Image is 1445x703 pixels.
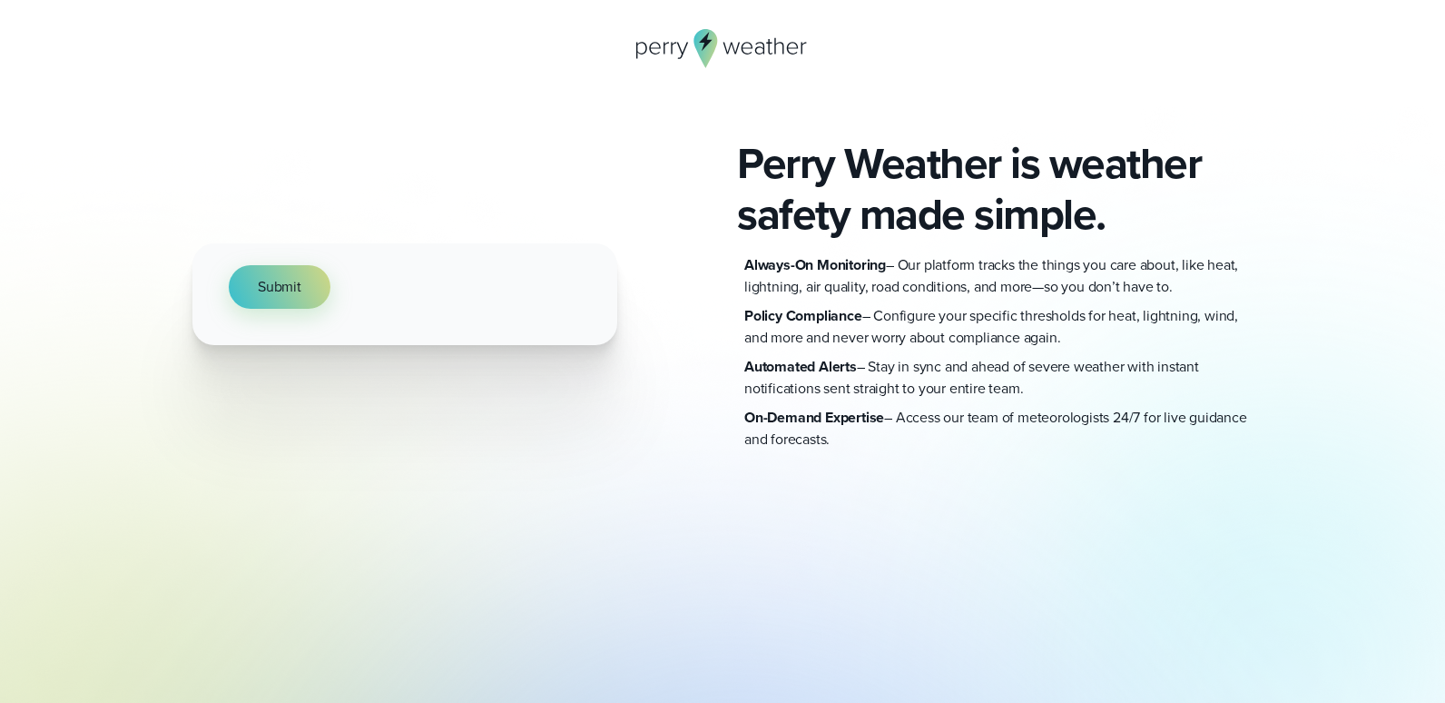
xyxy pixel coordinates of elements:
[744,254,1253,298] p: – Our platform tracks the things you care about, like heat, lightning, air quality, road conditio...
[744,407,884,428] strong: On-Demand Expertise
[744,356,1253,400] p: – Stay in sync and ahead of severe weather with instant notifications sent straight to your entir...
[229,265,330,309] button: Submit
[737,138,1253,240] h2: Perry Weather is weather safety made simple.
[744,407,1253,451] p: – Access our team of meteorologists 24/7 for live guidance and forecasts.
[258,276,301,298] span: Submit
[744,305,1253,349] p: – Configure your specific thresholds for heat, lightning, wind, and more and never worry about co...
[744,254,886,275] strong: Always-On Monitoring
[744,356,857,377] strong: Automated Alerts
[744,305,862,326] strong: Policy Compliance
